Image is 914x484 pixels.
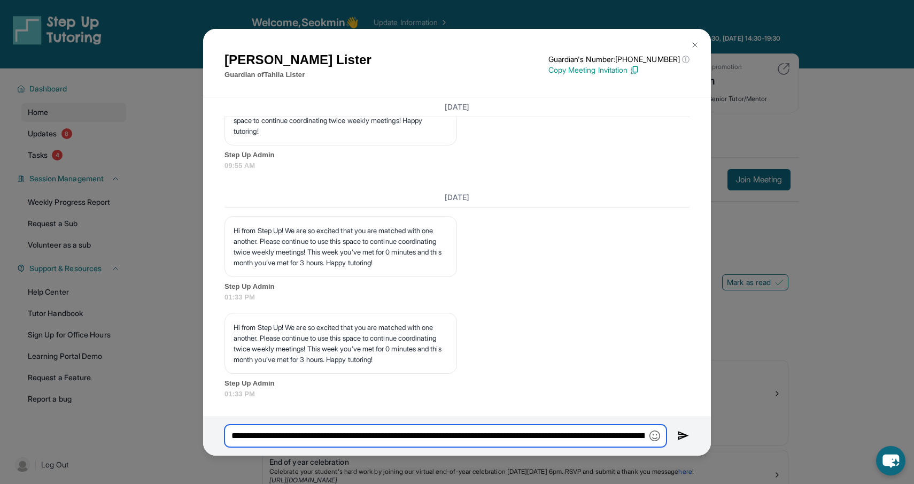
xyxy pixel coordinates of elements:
[234,322,448,365] p: Hi from Step Up! We are so excited that you are matched with one another. Please continue to use ...
[677,429,690,442] img: Send icon
[548,54,690,65] p: Guardian's Number: [PHONE_NUMBER]
[682,54,690,65] span: ⓘ
[224,281,690,292] span: Step Up Admin
[234,225,448,268] p: Hi from Step Up! We are so excited that you are matched with one another. Please continue to use ...
[224,389,690,400] span: 01:33 PM
[224,160,690,171] span: 09:55 AM
[224,150,690,160] span: Step Up Admin
[548,65,690,75] p: Copy Meeting Invitation
[876,446,905,475] button: chat-button
[224,378,690,389] span: Step Up Admin
[630,65,639,75] img: Copy Icon
[224,70,371,80] p: Guardian of Tahlia Lister
[691,41,699,49] img: Close Icon
[224,102,690,112] h3: [DATE]
[224,292,690,303] span: 01:33 PM
[224,50,371,70] h1: [PERSON_NAME] Lister
[649,431,660,441] img: Emoji
[224,192,690,203] h3: [DATE]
